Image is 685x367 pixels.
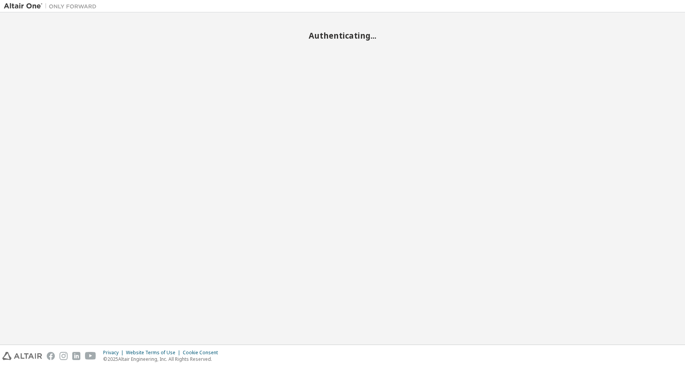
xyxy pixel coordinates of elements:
[47,352,55,360] img: facebook.svg
[103,350,126,356] div: Privacy
[85,352,96,360] img: youtube.svg
[59,352,68,360] img: instagram.svg
[103,356,223,362] p: © 2025 Altair Engineering, Inc. All Rights Reserved.
[126,350,183,356] div: Website Terms of Use
[4,2,100,10] img: Altair One
[4,31,681,41] h2: Authenticating...
[72,352,80,360] img: linkedin.svg
[183,350,223,356] div: Cookie Consent
[2,352,42,360] img: altair_logo.svg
